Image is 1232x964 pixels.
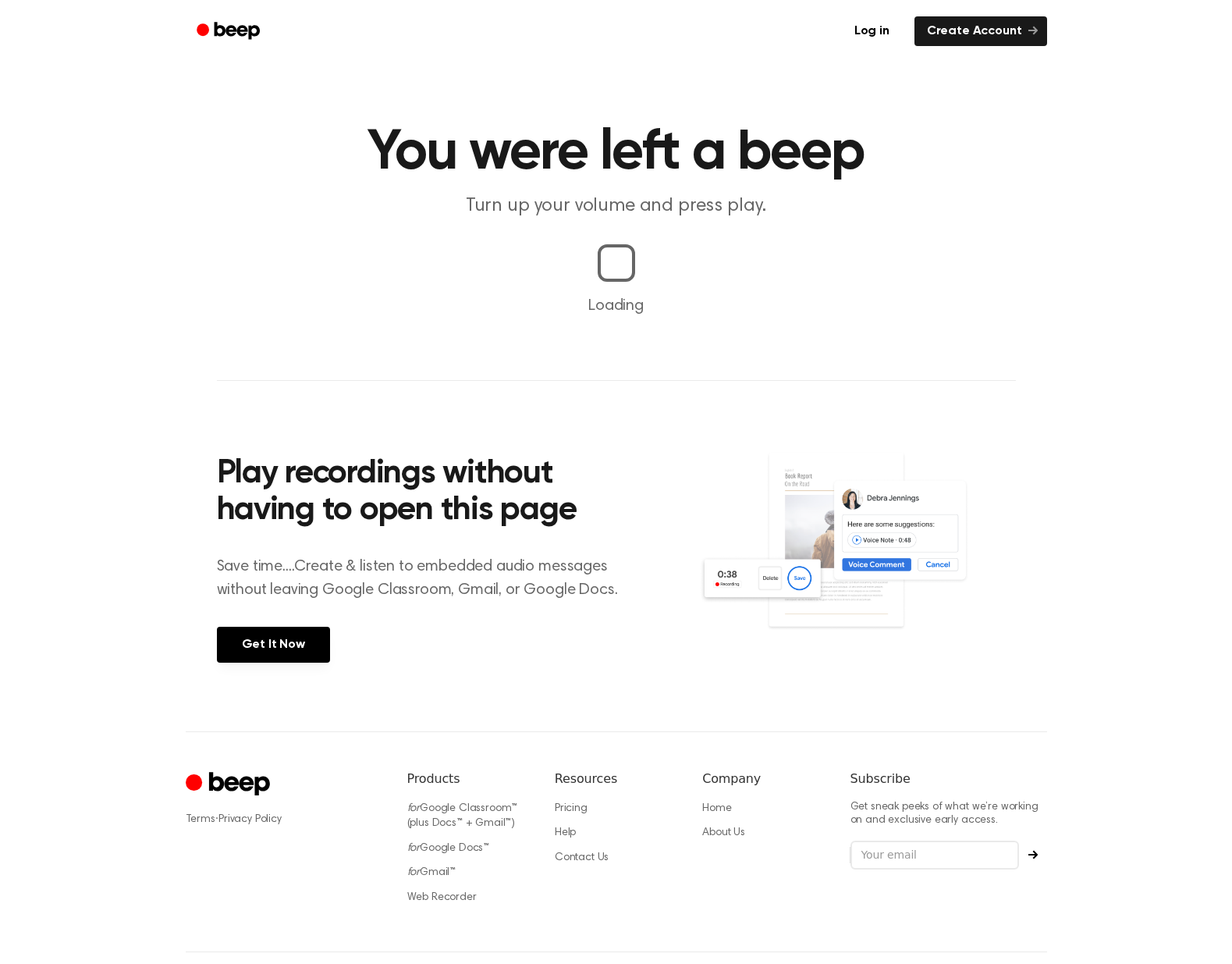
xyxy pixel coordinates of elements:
[839,13,905,49] a: Log in
[407,867,421,878] i: for
[186,814,215,825] a: Terms
[702,827,745,838] a: About Us
[217,125,1016,181] h1: You were left a beep
[317,194,916,219] p: Turn up your volume and press play.
[850,801,1047,828] p: Get sneak peeks of what we’re working on and exclusive early access.
[186,770,274,800] a: Cruip
[699,451,1015,661] img: Voice Comments on Docs and Recording Widget
[702,803,731,814] a: Home
[407,770,530,788] h6: Products
[702,770,825,788] h6: Company
[218,814,282,825] a: Privacy Policy
[407,843,421,854] i: for
[407,892,477,903] a: Web Recorder
[407,803,518,830] a: forGoogle Classroom™ (plus Docs™ + Gmail™)
[217,555,637,602] p: Save time....Create & listen to embedded audio messages without leaving Google Classroom, Gmail, ...
[914,16,1047,46] a: Create Account
[850,770,1047,788] h6: Subscribe
[1019,850,1047,859] button: Subscribe
[407,843,490,854] a: forGoogle Docs™
[555,852,609,863] a: Contact Us
[407,867,456,878] a: forGmail™
[186,16,274,47] a: Beep
[555,827,576,838] a: Help
[555,803,588,814] a: Pricing
[186,812,382,827] div: ·
[217,627,330,663] a: Get It Now
[19,294,1213,318] p: Loading
[407,803,421,814] i: for
[555,770,677,788] h6: Resources
[850,841,1019,870] input: Your email
[217,456,637,530] h2: Play recordings without having to open this page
